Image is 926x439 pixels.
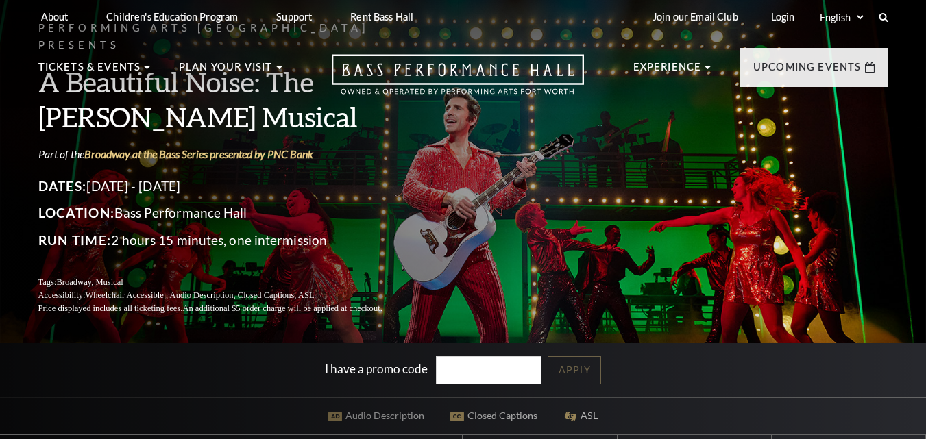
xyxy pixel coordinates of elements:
[38,276,415,289] p: Tags:
[56,277,123,287] span: Broadway, Musical
[38,59,141,84] p: Tickets & Events
[84,147,313,160] a: Broadway at the Bass Series presented by PNC Bank
[276,11,312,23] p: Support
[325,362,428,376] label: I have a promo code
[38,147,415,162] p: Part of the
[350,11,413,23] p: Rent Bass Hall
[38,205,115,221] span: Location:
[38,302,415,315] p: Price displayed includes all ticketing fees.
[633,59,702,84] p: Experience
[182,303,382,313] span: An additional $5 order charge will be applied at checkout.
[85,290,314,300] span: Wheelchair Accessible , Audio Description, Closed Captions, ASL
[38,178,87,194] span: Dates:
[41,11,69,23] p: About
[38,289,415,302] p: Accessibility:
[179,59,273,84] p: Plan Your Visit
[817,11,866,24] select: Select:
[753,59,862,84] p: Upcoming Events
[38,202,415,224] p: Bass Performance Hall
[38,232,112,248] span: Run Time:
[38,175,415,197] p: [DATE] - [DATE]
[38,229,415,251] p: 2 hours 15 minutes, one intermission
[106,11,238,23] p: Children's Education Program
